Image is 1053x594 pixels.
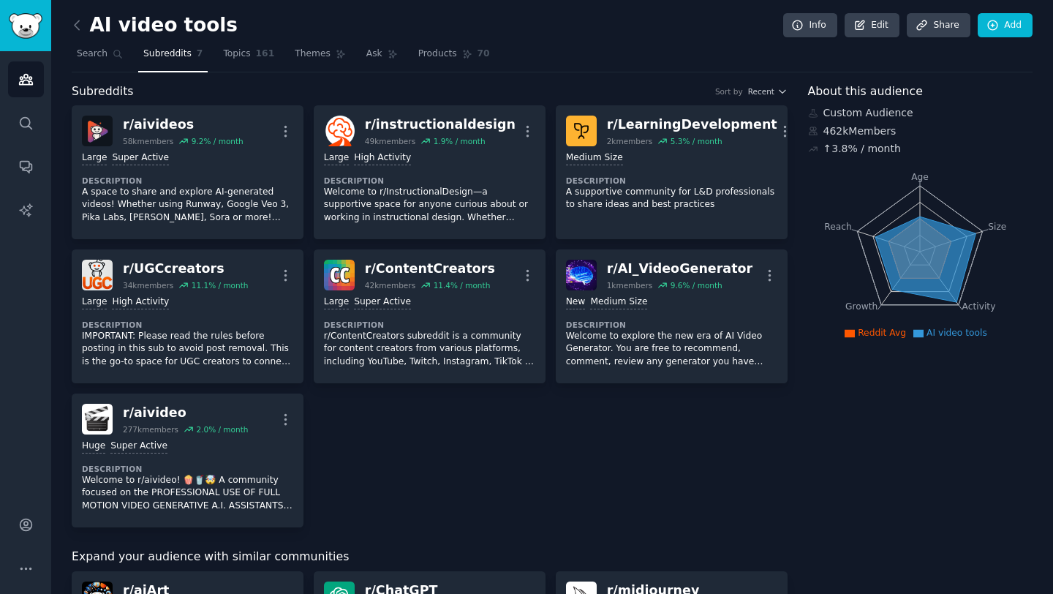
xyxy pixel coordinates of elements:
[783,13,837,38] a: Info
[365,136,415,146] div: 49k members
[607,280,653,290] div: 1k members
[715,86,743,97] div: Sort by
[556,249,788,383] a: AI_VideoGeneratorr/AI_VideoGenerator1kmembers9.6% / monthNewMedium SizeDescriptionWelcome to expl...
[566,296,586,309] div: New
[192,136,244,146] div: 9.2 % / month
[9,13,42,39] img: GummySearch logo
[748,86,774,97] span: Recent
[123,280,173,290] div: 34k members
[143,48,192,61] span: Subreddits
[82,186,293,225] p: A space to share and explore AI-generated videos! Whether using Runway, Google Veo 3, Pika Labs, ...
[314,105,546,239] a: instructionaldesignr/instructionaldesign49kmembers1.9% / monthLargeHigh ActivityDescriptionWelcom...
[978,13,1033,38] a: Add
[72,249,303,383] a: UGCcreatorsr/UGCcreators34kmembers11.1% / monthLargeHigh ActivityDescriptionIMPORTANT: Please rea...
[324,186,535,225] p: Welcome to r/InstructionalDesign—a supportive space for anyone curious about or working in instru...
[324,151,349,165] div: Large
[196,424,248,435] div: 2.0 % / month
[354,151,411,165] div: High Activity
[138,42,208,72] a: Subreddits7
[478,48,490,61] span: 70
[324,320,535,330] dt: Description
[123,404,248,422] div: r/ aivideo
[988,221,1006,231] tspan: Size
[556,105,788,239] a: LearningDevelopmentr/LearningDevelopment2kmembers5.3% / monthMedium SizeDescriptionA supportive c...
[911,172,929,182] tspan: Age
[671,280,722,290] div: 9.6 % / month
[324,330,535,369] p: r/ContentCreators subreddit is a community for content creators from various platforms, including...
[72,83,134,101] span: Subreddits
[295,48,331,61] span: Themes
[82,440,105,454] div: Huge
[361,42,403,72] a: Ask
[123,424,178,435] div: 277k members
[607,116,777,134] div: r/ LearningDevelopment
[72,548,349,566] span: Expand your audience with similar communities
[845,13,899,38] a: Edit
[365,260,495,278] div: r/ ContentCreators
[72,42,128,72] a: Search
[566,116,597,146] img: LearningDevelopment
[112,296,169,309] div: High Activity
[82,176,293,186] dt: Description
[82,404,113,435] img: aivideo
[123,116,244,134] div: r/ aivideos
[123,136,173,146] div: 58k members
[907,13,970,38] a: Share
[748,86,788,97] button: Recent
[566,151,623,165] div: Medium Size
[926,328,987,338] span: AI video tools
[82,260,113,290] img: UGCcreators
[82,474,293,513] p: Welcome to r/aivideo! 🍿🥤🤯 A community focused on the PROFESSIONAL USE OF FULL MOTION VIDEO GENERA...
[962,301,995,312] tspan: Activity
[418,48,457,61] span: Products
[566,260,597,290] img: AI_VideoGenerator
[607,260,753,278] div: r/ AI_VideoGenerator
[72,394,303,527] a: aivideor/aivideo277kmembers2.0% / monthHugeSuper ActiveDescriptionWelcome to r/aivideo! 🍿🥤🤯 A com...
[218,42,279,72] a: Topics161
[324,116,355,146] img: instructionaldesign
[314,249,546,383] a: ContentCreatorsr/ContentCreators42kmembers11.4% / monthLargeSuper ActiveDescriptionr/ContentCreat...
[365,280,415,290] div: 42k members
[72,105,303,239] a: aivideosr/aivideos58kmembers9.2% / monthLargeSuper ActiveDescriptionA space to share and explore ...
[82,151,107,165] div: Large
[82,464,293,474] dt: Description
[82,330,293,369] p: IMPORTANT: Please read the rules before posting in this sub to avoid post removal. This is the go...
[808,124,1033,139] div: 462k Members
[72,14,238,37] h2: AI video tools
[324,260,355,290] img: ContentCreators
[808,83,923,101] span: About this audience
[823,141,901,157] div: ↑ 3.8 % / month
[566,320,777,330] dt: Description
[197,48,203,61] span: 7
[566,176,777,186] dt: Description
[413,42,495,72] a: Products70
[324,176,535,186] dt: Description
[290,42,351,72] a: Themes
[112,151,169,165] div: Super Active
[123,260,248,278] div: r/ UGCcreators
[845,301,877,312] tspan: Growth
[77,48,107,61] span: Search
[434,136,486,146] div: 1.9 % / month
[590,296,647,309] div: Medium Size
[82,320,293,330] dt: Description
[110,440,167,454] div: Super Active
[808,105,1033,121] div: Custom Audience
[858,328,906,338] span: Reddit Avg
[256,48,275,61] span: 161
[324,296,349,309] div: Large
[566,186,777,211] p: A supportive community for L&D professionals to share ideas and best practices
[824,221,852,231] tspan: Reach
[223,48,250,61] span: Topics
[671,136,722,146] div: 5.3 % / month
[192,280,249,290] div: 11.1 % / month
[365,116,516,134] div: r/ instructionaldesign
[82,296,107,309] div: Large
[434,280,491,290] div: 11.4 % / month
[82,116,113,146] img: aivideos
[366,48,382,61] span: Ask
[607,136,653,146] div: 2k members
[354,296,411,309] div: Super Active
[566,330,777,369] p: Welcome to explore the new era of AI Video Generator. You are free to recommend, comment, review ...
